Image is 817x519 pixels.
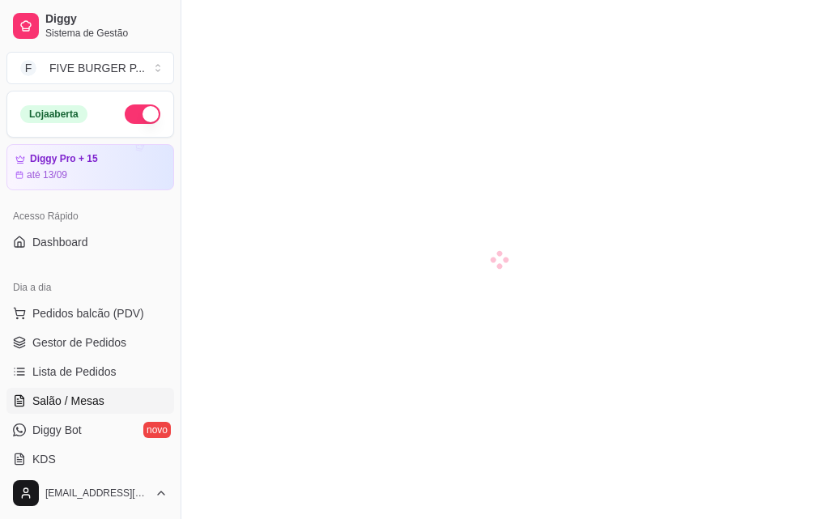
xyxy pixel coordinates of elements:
div: Loja aberta [20,105,87,123]
a: Diggy Pro + 15até 13/09 [6,144,174,190]
span: Pedidos balcão (PDV) [32,305,144,321]
span: Diggy Bot [32,422,82,438]
a: Diggy Botnovo [6,417,174,443]
a: Salão / Mesas [6,388,174,414]
a: Lista de Pedidos [6,359,174,385]
div: Acesso Rápido [6,203,174,229]
span: [EMAIL_ADDRESS][DOMAIN_NAME] [45,487,148,500]
article: Diggy Pro + 15 [30,153,98,165]
span: KDS [32,451,56,467]
button: Select a team [6,52,174,84]
a: Gestor de Pedidos [6,330,174,355]
a: Dashboard [6,229,174,255]
button: [EMAIL_ADDRESS][DOMAIN_NAME] [6,474,174,513]
button: Alterar Status [125,104,160,124]
span: Lista de Pedidos [32,364,117,380]
div: Dia a dia [6,274,174,300]
article: até 13/09 [27,168,67,181]
span: F [20,60,36,76]
a: KDS [6,446,174,472]
span: Diggy [45,12,168,27]
span: Dashboard [32,234,88,250]
div: FIVE BURGER P ... [49,60,145,76]
span: Salão / Mesas [32,393,104,409]
a: DiggySistema de Gestão [6,6,174,45]
span: Sistema de Gestão [45,27,168,40]
span: Gestor de Pedidos [32,334,126,351]
button: Pedidos balcão (PDV) [6,300,174,326]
